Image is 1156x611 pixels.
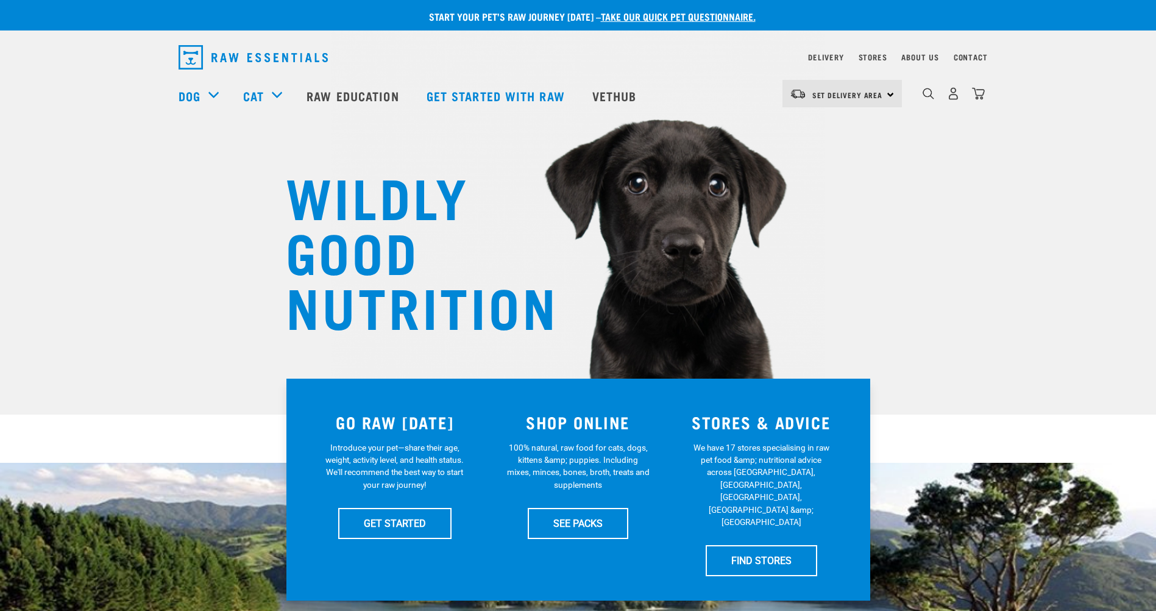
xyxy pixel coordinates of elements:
img: user.png [947,87,960,100]
a: GET STARTED [338,508,452,538]
a: Cat [243,87,264,105]
a: take our quick pet questionnaire. [601,13,756,19]
h1: WILDLY GOOD NUTRITION [286,168,530,332]
a: Get started with Raw [414,71,580,120]
h3: SHOP ONLINE [494,413,662,432]
p: We have 17 stores specialising in raw pet food &amp; nutritional advice across [GEOGRAPHIC_DATA],... [690,441,833,529]
a: Delivery [808,55,843,59]
a: Raw Education [294,71,414,120]
a: Vethub [580,71,652,120]
p: Introduce your pet—share their age, weight, activity level, and health status. We'll recommend th... [323,441,466,491]
h3: STORES & ADVICE [677,413,846,432]
a: Stores [859,55,887,59]
a: About Us [901,55,938,59]
p: 100% natural, raw food for cats, dogs, kittens &amp; puppies. Including mixes, minces, bones, bro... [506,441,650,491]
img: home-icon-1@2x.png [923,88,934,99]
a: Contact [954,55,988,59]
a: FIND STORES [706,545,817,576]
img: home-icon@2x.png [972,87,985,100]
span: Set Delivery Area [812,93,883,97]
h3: GO RAW [DATE] [311,413,480,432]
img: Raw Essentials Logo [179,45,328,70]
nav: dropdown navigation [169,40,988,74]
a: Dog [179,87,200,105]
a: SEE PACKS [528,508,628,538]
img: van-moving.png [790,88,806,99]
